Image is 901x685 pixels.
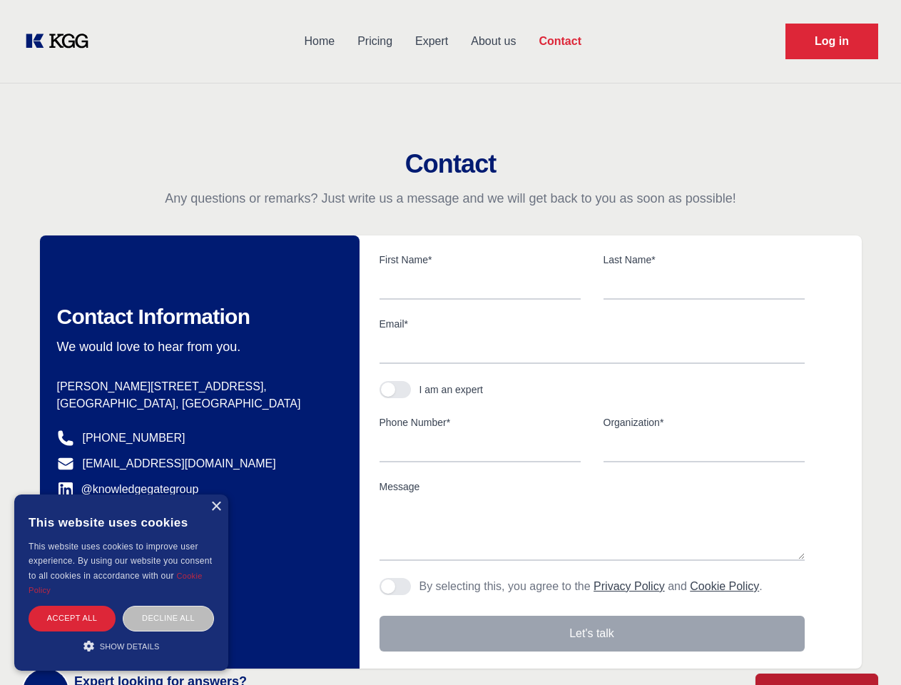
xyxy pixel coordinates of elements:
p: Any questions or remarks? Just write us a message and we will get back to you as soon as possible! [17,190,884,207]
div: This website uses cookies [29,505,214,539]
a: Expert [404,23,459,60]
label: Message [380,479,805,494]
label: Email* [380,317,805,331]
h2: Contact Information [57,304,337,330]
span: Show details [100,642,160,651]
h2: Contact [17,150,884,178]
a: Cookie Policy [690,580,759,592]
a: @knowledgegategroup [57,481,199,498]
div: Show details [29,639,214,653]
a: Home [292,23,346,60]
p: [PERSON_NAME][STREET_ADDRESS], [57,378,337,395]
label: Last Name* [604,253,805,267]
a: KOL Knowledge Platform: Talk to Key External Experts (KEE) [23,30,100,53]
div: I am an expert [419,382,484,397]
a: Contact [527,23,593,60]
a: Request Demo [785,24,878,59]
div: Decline all [123,606,214,631]
a: Privacy Policy [594,580,665,592]
a: [EMAIL_ADDRESS][DOMAIN_NAME] [83,455,276,472]
label: First Name* [380,253,581,267]
div: Close [210,502,221,512]
p: [GEOGRAPHIC_DATA], [GEOGRAPHIC_DATA] [57,395,337,412]
a: Cookie Policy [29,572,203,594]
a: About us [459,23,527,60]
a: Pricing [346,23,404,60]
p: By selecting this, you agree to the and . [419,578,763,595]
div: Accept all [29,606,116,631]
iframe: Chat Widget [830,616,901,685]
p: We would love to hear from you. [57,338,337,355]
a: [PHONE_NUMBER] [83,430,185,447]
label: Phone Number* [380,415,581,430]
label: Organization* [604,415,805,430]
button: Let's talk [380,616,805,651]
span: This website uses cookies to improve user experience. By using our website you consent to all coo... [29,542,212,581]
